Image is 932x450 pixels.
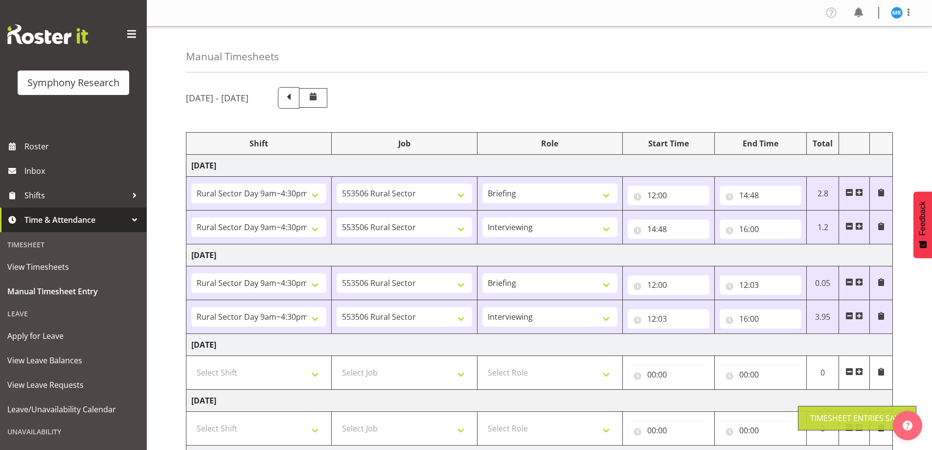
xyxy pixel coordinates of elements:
input: Click to select... [628,186,709,205]
td: 3.95 [806,300,839,334]
td: 0.05 [806,266,839,300]
input: Click to select... [720,219,801,239]
input: Click to select... [628,219,709,239]
a: View Leave Requests [2,373,144,397]
div: Timesheet [2,235,144,255]
a: View Leave Balances [2,348,144,373]
span: Shifts [24,188,127,203]
input: Click to select... [720,365,801,384]
div: Timesheet Entries Save [810,412,904,424]
input: Click to select... [628,309,709,329]
input: Click to select... [628,275,709,295]
img: help-xxl-2.png [903,421,912,430]
span: View Leave Requests [7,378,139,392]
input: Click to select... [720,309,801,329]
div: Start Time [628,138,709,149]
img: michael-robinson11856.jpg [891,7,903,19]
h4: Manual Timesheets [186,51,279,62]
a: View Timesheets [2,255,144,279]
span: Feedback [918,201,927,236]
div: End Time [720,138,801,149]
td: [DATE] [186,334,893,356]
span: View Timesheets [7,260,139,274]
img: Rosterit website logo [7,24,88,44]
div: Role [482,138,617,149]
td: [DATE] [186,244,893,266]
div: Shift [191,138,326,149]
td: [DATE] [186,155,893,177]
span: Time & Attendance [24,213,127,227]
span: Leave/Unavailability Calendar [7,402,139,417]
a: Leave/Unavailability Calendar [2,397,144,422]
input: Click to select... [720,186,801,205]
div: Unavailability [2,422,144,442]
td: 0 [806,356,839,390]
div: Leave [2,304,144,324]
td: [DATE] [186,390,893,412]
td: 2.8 [806,177,839,211]
div: Symphony Research [27,75,119,90]
button: Feedback - Show survey [913,191,932,258]
input: Click to select... [720,421,801,440]
td: 1.2 [806,211,839,244]
input: Click to select... [628,421,709,440]
span: View Leave Balances [7,353,139,368]
div: Total [812,138,834,149]
input: Click to select... [628,365,709,384]
span: Roster [24,139,142,154]
h5: [DATE] - [DATE] [186,93,249,103]
span: Apply for Leave [7,329,139,343]
a: Manual Timesheet Entry [2,279,144,304]
span: Inbox [24,164,142,178]
span: Manual Timesheet Entry [7,284,139,299]
a: Apply for Leave [2,324,144,348]
input: Click to select... [720,275,801,295]
div: Job [337,138,472,149]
